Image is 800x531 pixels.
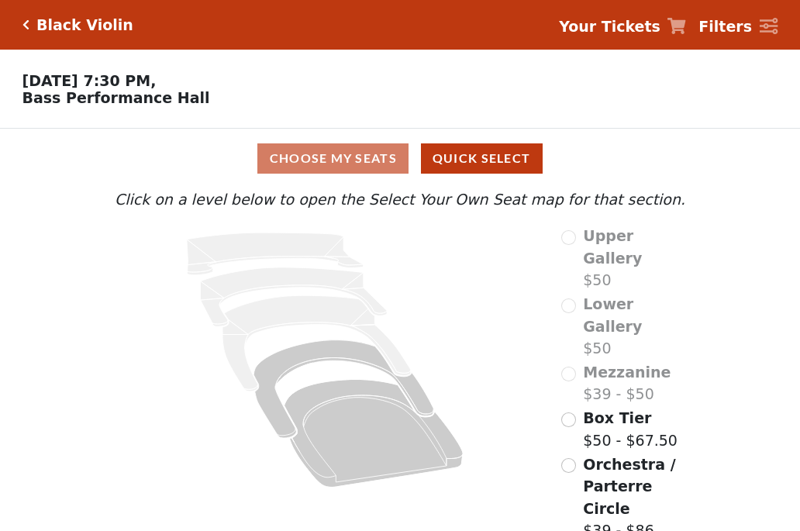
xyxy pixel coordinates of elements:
span: Box Tier [583,409,651,426]
span: Lower Gallery [583,295,642,335]
label: $50 - $67.50 [583,407,678,451]
strong: Filters [698,18,752,35]
strong: Your Tickets [559,18,660,35]
span: Orchestra / Parterre Circle [583,456,675,517]
p: Click on a level below to open the Select Your Own Seat map for that section. [111,188,689,211]
path: Upper Gallery - Seats Available: 0 [187,233,364,275]
path: Orchestra / Parterre Circle - Seats Available: 679 [284,380,464,488]
label: $50 [583,225,689,291]
a: Your Tickets [559,16,686,38]
a: Filters [698,16,778,38]
label: $39 - $50 [583,361,671,405]
label: $50 [583,293,689,360]
a: Click here to go back to filters [22,19,29,30]
h5: Black Violin [36,16,133,34]
button: Quick Select [421,143,543,174]
span: Mezzanine [583,364,671,381]
span: Upper Gallery [583,227,642,267]
path: Lower Gallery - Seats Available: 0 [201,267,388,326]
